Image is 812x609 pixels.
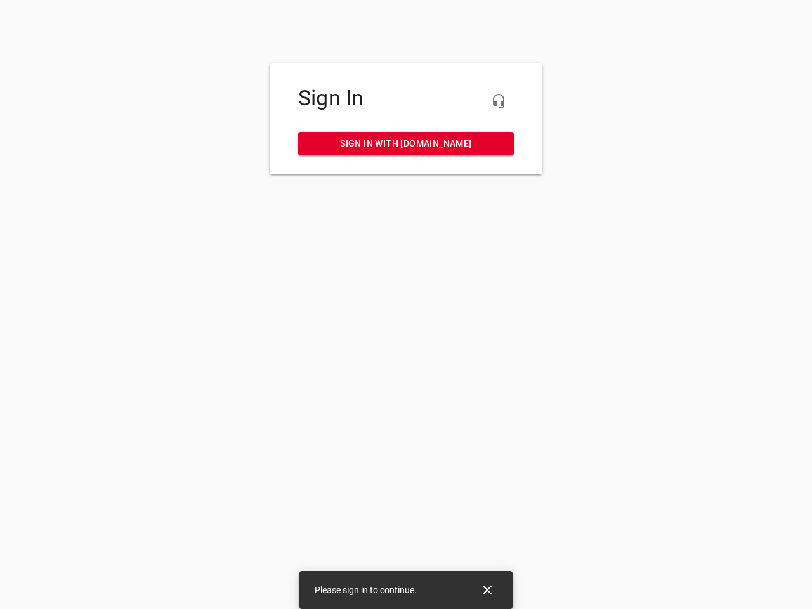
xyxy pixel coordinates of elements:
[298,132,514,155] a: Sign in with [DOMAIN_NAME]
[472,575,502,605] button: Close
[483,86,514,116] button: Live Chat
[308,136,504,152] span: Sign in with [DOMAIN_NAME]
[298,86,514,111] h4: Sign In
[315,585,417,595] span: Please sign in to continue.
